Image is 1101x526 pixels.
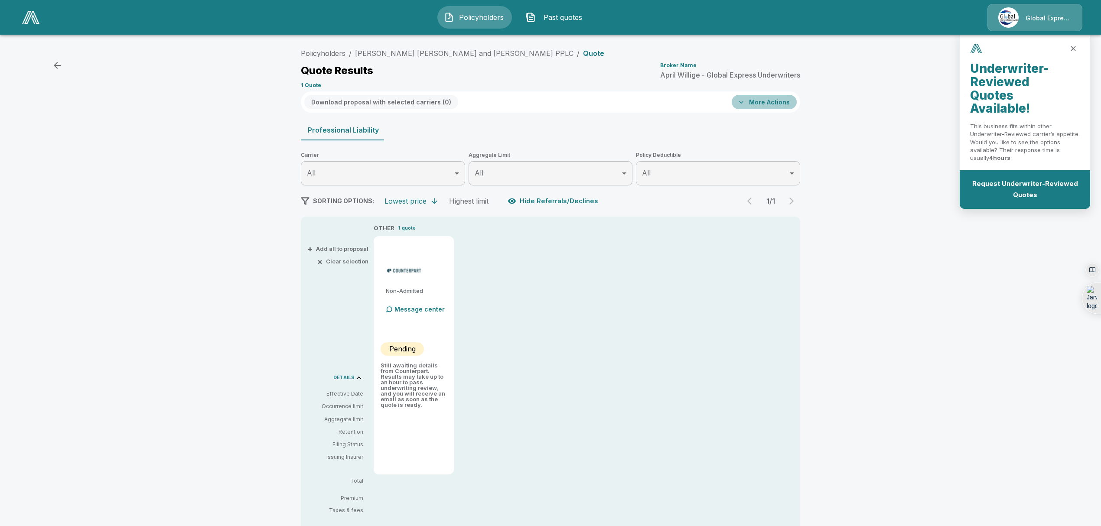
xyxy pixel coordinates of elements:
[309,246,368,252] button: +Add all to proposal
[307,246,313,252] span: +
[998,7,1019,28] img: Agency Icon
[1067,42,1080,55] button: close
[968,175,1081,204] button: Request Underwriter-Reviewed Quotes
[394,305,445,314] p: Message center
[444,12,454,23] img: Policyholders Icon
[319,259,368,264] button: ×Clear selection
[374,224,394,233] p: OTHER
[519,6,593,29] button: Past quotes IconPast quotes
[458,12,505,23] span: Policyholders
[301,49,345,58] a: Policyholders
[313,197,374,205] span: SORTING OPTIONS:
[301,83,321,88] p: 1 Quote
[304,95,458,109] button: Download proposal with selected carriers (0)
[308,453,363,461] p: Issuing Insurer
[506,193,602,209] button: Hide Referrals/Declines
[317,259,322,264] span: ×
[389,344,416,354] p: Pending
[308,416,363,423] p: Aggregate limit
[469,151,633,159] span: Aggregate Limit
[636,151,800,159] span: Policy Deductible
[970,122,1080,162] p: This business fits within other Underwriter-Reviewed carrier’s appetite. Would you like to see th...
[402,224,416,232] p: quote
[660,71,800,78] p: April Willige - Global Express Underwriters
[970,62,1080,115] p: Underwriter- Reviewed Quotes Available!
[307,169,316,177] span: All
[642,169,651,177] span: All
[384,264,424,277] img: counterpartmpl
[301,151,465,159] span: Carrier
[660,63,697,68] p: Broker Name
[308,403,363,410] p: Occurrence limit
[308,441,363,448] p: Filing Status
[308,508,370,513] p: Taxes & fees
[355,49,573,58] a: [PERSON_NAME] [PERSON_NAME] and [PERSON_NAME] PPLC
[437,6,512,29] button: Policyholders IconPolicyholders
[449,197,489,205] div: Highest limit
[989,154,1010,161] b: 4 hours
[525,12,536,23] img: Past quotes Icon
[301,65,373,76] p: Quote Results
[577,48,580,58] li: /
[308,496,370,501] p: Premium
[301,120,386,140] button: Professional Liability
[333,375,355,380] p: DETAILS
[1026,14,1072,23] p: Global Express Underwriters
[539,12,587,23] span: Past quotes
[308,390,363,398] p: Effective Date
[384,197,427,205] div: Lowest price
[22,11,39,24] img: AA Logo
[308,428,363,436] p: Retention
[398,224,400,232] p: 1
[349,48,352,58] li: /
[987,4,1082,31] a: Agency IconGlobal Express Underwriters
[732,95,797,109] button: More Actions
[381,363,447,408] p: Still awaiting details from Counterpart. Results may take up to an hour to pass underwriting revi...
[301,48,604,58] nav: breadcrumb
[386,288,447,294] p: Non-Admitted
[762,198,779,205] p: 1 / 1
[308,478,370,484] p: Total
[583,50,604,57] p: Quote
[475,169,483,177] span: All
